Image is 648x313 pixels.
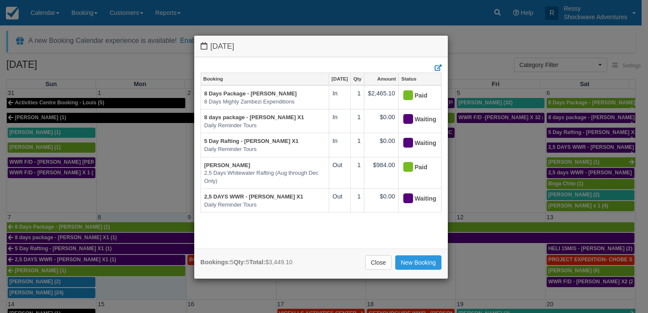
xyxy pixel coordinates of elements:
[249,259,265,265] strong: Total:
[351,157,364,189] td: 1
[364,73,398,85] a: Amount
[399,73,441,85] a: Status
[365,255,391,270] a: Close
[329,157,351,189] td: Out
[204,98,326,106] em: 8 Days Mighty Zambezi Expenditions
[204,114,304,120] a: 8 days package - [PERSON_NAME] X1
[204,162,251,168] a: [PERSON_NAME]
[351,73,364,85] a: Qty
[364,157,399,189] td: $984.00
[364,109,399,133] td: $0.00
[402,137,430,150] div: Waiting
[234,259,246,265] strong: Qty:
[329,189,351,212] td: Out
[402,89,430,103] div: Paid
[329,85,351,109] td: In
[395,255,441,270] a: New Booking
[204,138,299,144] a: 5 Day Rafting - [PERSON_NAME] X1
[204,169,326,185] em: 2.5 Days Whitewater Rafting (Aug through Dec Only)
[351,85,364,109] td: 1
[402,113,430,126] div: Waiting
[329,109,351,133] td: In
[201,73,329,85] a: Booking
[201,259,230,265] strong: Bookings:
[364,85,399,109] td: $2,465.10
[351,133,364,157] td: 1
[204,122,326,130] em: Daily Reminder Tours
[351,109,364,133] td: 1
[364,133,399,157] td: $0.00
[364,189,399,212] td: $0.00
[204,193,303,200] a: 2,5 DAYS WWR - [PERSON_NAME] X1
[204,145,326,154] em: Daily Reminder Tours
[329,133,351,157] td: In
[402,161,430,174] div: Paid
[201,42,441,51] h4: [DATE]
[351,189,364,212] td: 1
[201,258,293,267] div: 5 5 $3,449.10
[204,201,326,209] em: Daily Reminder Tours
[402,192,430,206] div: Waiting
[329,73,350,85] a: [DATE]
[204,90,297,97] a: 8 Days Package - [PERSON_NAME]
